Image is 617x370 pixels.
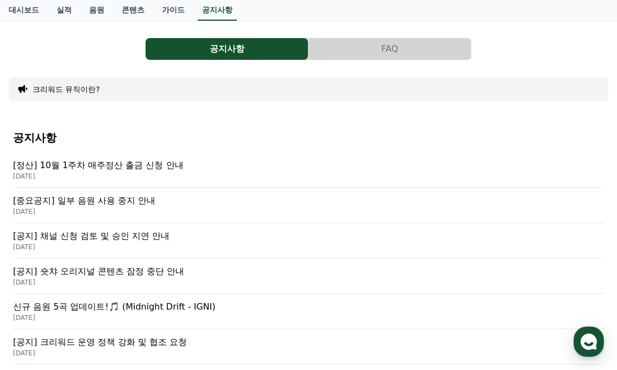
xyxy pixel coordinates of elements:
a: 신규 음원 5곡 업데이트!🎵 (Midnight Drift - IGNI) [DATE] [13,294,604,329]
p: [중요공지] 일부 음원 사용 중지 안내 [13,194,604,207]
p: [DATE] [13,207,604,216]
a: 설정 [140,280,209,307]
a: 대화 [72,280,140,307]
button: 공지사항 [146,38,308,60]
p: [DATE] [13,278,604,287]
p: [공지] 채널 신청 검토 및 승인 지연 안내 [13,230,604,243]
p: 신규 음원 5곡 업데이트!🎵 (Midnight Drift - IGNI) [13,300,604,313]
p: [정산] 10월 1주차 매주정산 출금 신청 안내 [13,159,604,172]
p: [DATE] [13,349,604,357]
p: [DATE] [13,172,604,181]
a: [공지] 크리워드 운영 정책 강화 및 협조 요청 [DATE] [13,329,604,365]
p: [공지] 크리워드 운영 정책 강화 및 협조 요청 [13,336,604,349]
a: [공지] 채널 신청 검토 및 승인 지연 안내 [DATE] [13,223,604,258]
a: 홈 [3,280,72,307]
span: 홈 [34,296,41,305]
span: 설정 [168,296,181,305]
h4: 공지사항 [13,132,604,144]
span: 대화 [99,297,112,305]
a: 공지사항 [146,38,308,60]
a: [중요공지] 일부 음원 사용 중지 안내 [DATE] [13,188,604,223]
p: [공지] 숏챠 오리지널 콘텐츠 잠정 중단 안내 [13,265,604,278]
a: [공지] 숏챠 오리지널 콘텐츠 잠정 중단 안내 [DATE] [13,258,604,294]
p: [DATE] [13,313,604,322]
button: FAQ [308,38,471,60]
a: [정산] 10월 1주차 매주정산 출금 신청 안내 [DATE] [13,152,604,188]
button: 크리워드 뮤직이란? [33,84,100,95]
a: FAQ [308,38,471,60]
p: [DATE] [13,243,604,251]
